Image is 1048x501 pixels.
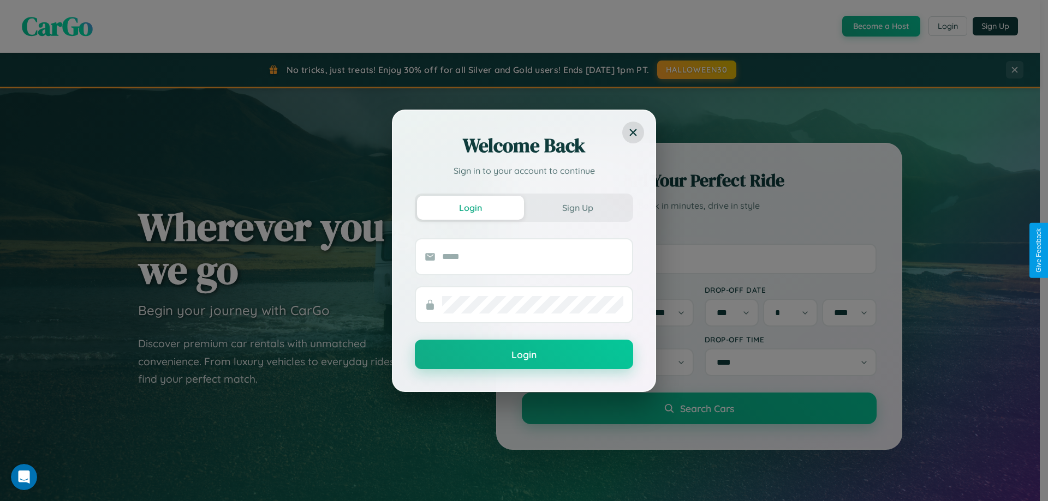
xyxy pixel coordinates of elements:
[417,196,524,220] button: Login
[415,164,633,177] p: Sign in to your account to continue
[524,196,631,220] button: Sign Up
[415,132,633,159] h2: Welcome Back
[11,464,37,490] iframe: Intercom live chat
[415,340,633,369] button: Login
[1035,228,1043,273] div: Give Feedback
